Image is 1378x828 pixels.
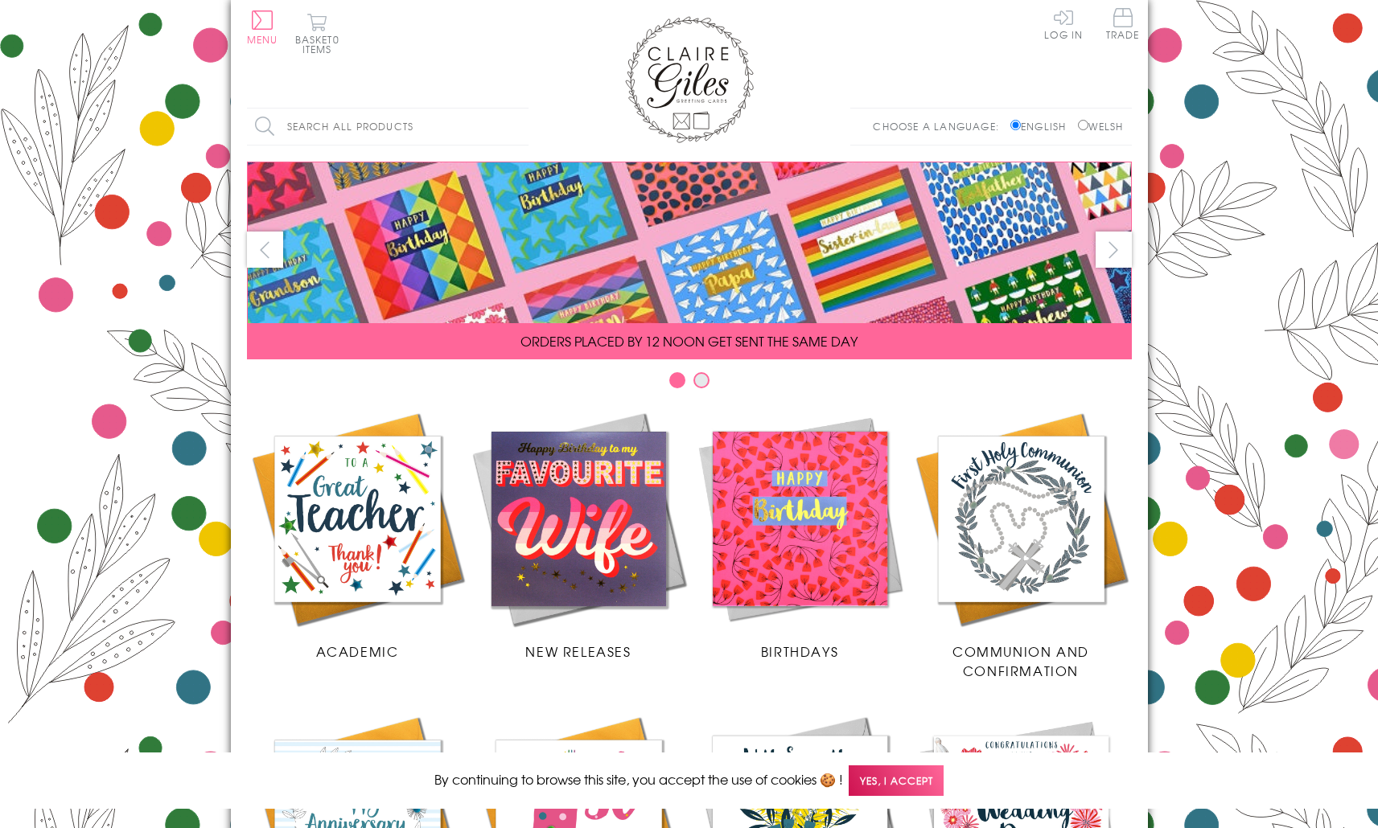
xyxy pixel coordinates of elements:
[625,16,754,143] img: Claire Giles Greetings Cards
[1010,119,1074,133] label: English
[247,371,1132,396] div: Carousel Pagination
[247,10,278,44] button: Menu
[468,408,689,661] a: New Releases
[302,32,339,56] span: 0 items
[911,408,1132,680] a: Communion and Confirmation
[1096,232,1132,268] button: next
[1010,120,1021,130] input: English
[873,119,1007,133] p: Choose a language:
[316,641,399,661] span: Academic
[952,641,1089,680] span: Communion and Confirmation
[512,109,529,145] input: Search
[295,13,339,54] button: Basket0 items
[761,641,838,661] span: Birthdays
[1078,119,1124,133] label: Welsh
[1044,8,1083,39] a: Log In
[689,408,911,661] a: Birthdays
[1106,8,1140,43] a: Trade
[1106,8,1140,39] span: Trade
[247,408,468,661] a: Academic
[247,232,283,268] button: prev
[849,765,944,797] span: Yes, I accept
[525,641,631,661] span: New Releases
[520,331,858,350] span: ORDERS PLACED BY 12 NOON GET SENT THE SAME DAY
[693,372,710,388] button: Carousel Page 2
[247,32,278,47] span: Menu
[247,109,529,145] input: Search all products
[669,372,685,388] button: Carousel Page 1 (Current Slide)
[1078,120,1088,130] input: Welsh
